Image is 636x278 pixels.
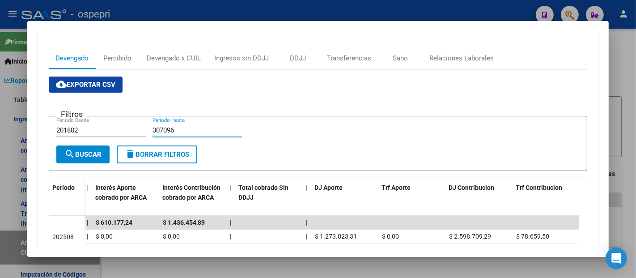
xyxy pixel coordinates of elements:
[125,150,189,158] span: Borrar Filtros
[238,184,288,201] span: Total cobrado Sin DDJJ
[64,149,75,159] mat-icon: search
[49,178,85,216] datatable-header-cell: Período
[56,79,67,90] mat-icon: cloud_download
[290,53,306,63] div: DDJJ
[230,219,232,226] span: |
[382,184,411,191] span: Trf Aporte
[86,184,88,191] span: |
[104,53,132,63] div: Percibido
[445,178,512,218] datatable-header-cell: DJ Contribucion
[449,233,491,240] span: $ 2.598.709,29
[229,184,231,191] span: |
[393,53,408,63] div: Sano
[83,178,92,218] datatable-header-cell: |
[382,233,399,240] span: $ 0,00
[235,178,302,218] datatable-header-cell: Total cobrado Sin DDJJ
[378,178,445,218] datatable-header-cell: Trf Aporte
[125,149,136,159] mat-icon: delete
[163,219,205,226] span: $ 1.436.454,89
[96,219,132,226] span: $ 610.177,24
[159,178,226,218] datatable-header-cell: Interés Contribución cobrado por ARCA
[147,53,201,63] div: Devengado x CUIL
[56,81,115,89] span: Exportar CSV
[117,145,197,163] button: Borrar Filtros
[214,53,269,63] div: Ingresos sin DDJJ
[87,233,88,240] span: |
[96,233,113,240] span: $ 0,00
[53,233,74,240] span: 202508
[226,178,235,218] datatable-header-cell: |
[56,109,87,119] h3: Filtros
[52,184,75,191] span: Período
[162,184,220,201] span: Interés Contribución cobrado por ARCA
[64,150,102,158] span: Buscar
[314,184,343,191] span: DJ Aporte
[305,184,307,191] span: |
[449,184,494,191] span: DJ Contribucion
[306,233,307,240] span: |
[327,53,371,63] div: Transferencias
[315,233,357,240] span: $ 1.273.023,31
[516,184,562,191] span: Trf Contribucion
[95,184,147,201] span: Interés Aporte cobrado por ARCA
[306,219,308,226] span: |
[56,145,110,163] button: Buscar
[512,178,579,218] datatable-header-cell: Trf Contribucion
[87,219,89,226] span: |
[606,248,627,269] div: Open Intercom Messenger
[163,233,180,240] span: $ 0,00
[230,233,231,240] span: |
[92,178,159,218] datatable-header-cell: Interés Aporte cobrado por ARCA
[516,233,549,240] span: $ 78.659,50
[302,178,311,218] datatable-header-cell: |
[429,53,494,63] div: Relaciones Laborales
[49,77,123,93] button: Exportar CSV
[311,178,378,218] datatable-header-cell: DJ Aporte
[55,53,89,63] div: Devengado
